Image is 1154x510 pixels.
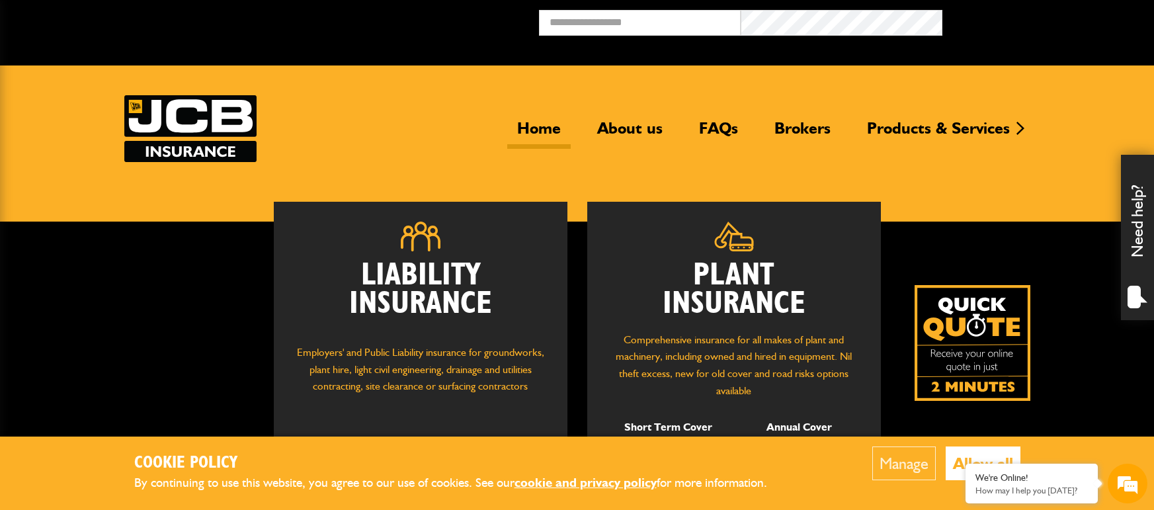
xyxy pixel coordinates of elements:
p: Employers' and Public Liability insurance for groundworks, plant hire, light civil engineering, d... [294,344,548,407]
button: Manage [872,446,936,480]
h2: Plant Insurance [607,261,861,318]
a: cookie and privacy policy [515,475,657,490]
div: Need help? [1121,155,1154,320]
p: Annual Cover [744,419,855,436]
a: Get your insurance quote isn just 2-minutes [915,285,1030,401]
button: Broker Login [942,10,1144,30]
a: Products & Services [857,118,1020,149]
h2: Cookie Policy [134,453,789,474]
h2: Liability Insurance [294,261,548,331]
img: JCB Insurance Services logo [124,95,257,162]
button: Allow all [946,446,1020,480]
p: How may I help you today? [975,486,1088,495]
div: We're Online! [975,472,1088,484]
a: FAQs [689,118,748,149]
a: Brokers [764,118,841,149]
a: Home [507,118,571,149]
a: About us [587,118,673,149]
img: Quick Quote [915,285,1030,401]
p: Short Term Cover [613,419,724,436]
p: Comprehensive insurance for all makes of plant and machinery, including owned and hired in equipm... [607,331,861,399]
a: JCB Insurance Services [124,95,257,162]
p: By continuing to use this website, you agree to our use of cookies. See our for more information. [134,473,789,493]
